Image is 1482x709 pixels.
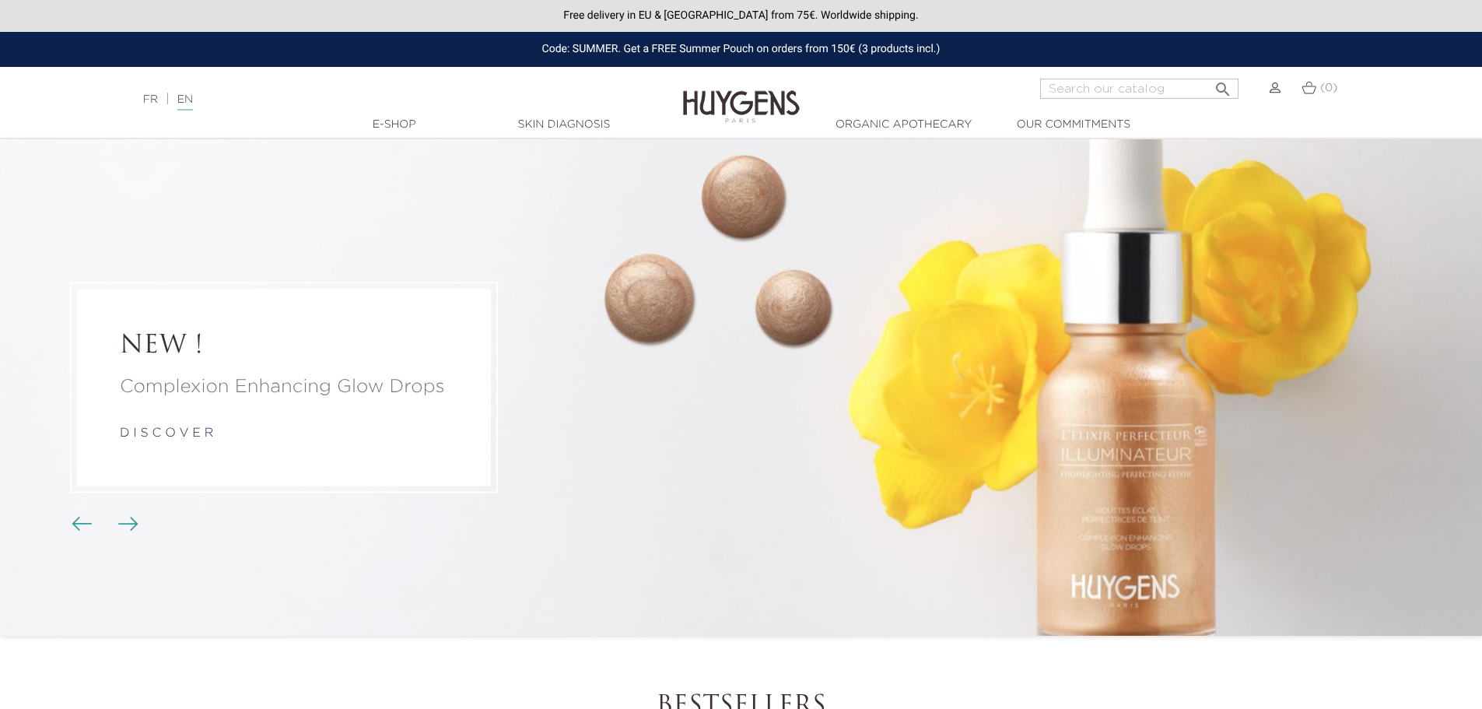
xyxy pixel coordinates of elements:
[826,117,982,133] a: Organic Apothecary
[683,65,800,125] img: Huygens
[78,513,128,536] div: Carousel buttons
[120,428,213,440] a: d i s c o v e r
[996,117,1151,133] a: Our commitments
[143,94,158,105] a: FR
[486,117,642,133] a: Skin Diagnosis
[135,90,606,109] div: |
[1040,79,1239,99] input: Search
[177,94,193,111] a: EN
[120,374,448,402] a: Complexion Enhancing Glow Drops
[1214,75,1232,94] i: 
[317,117,472,133] a: E-Shop
[1209,74,1237,95] button: 
[120,332,448,361] a: NEW !
[1320,82,1337,93] span: (0)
